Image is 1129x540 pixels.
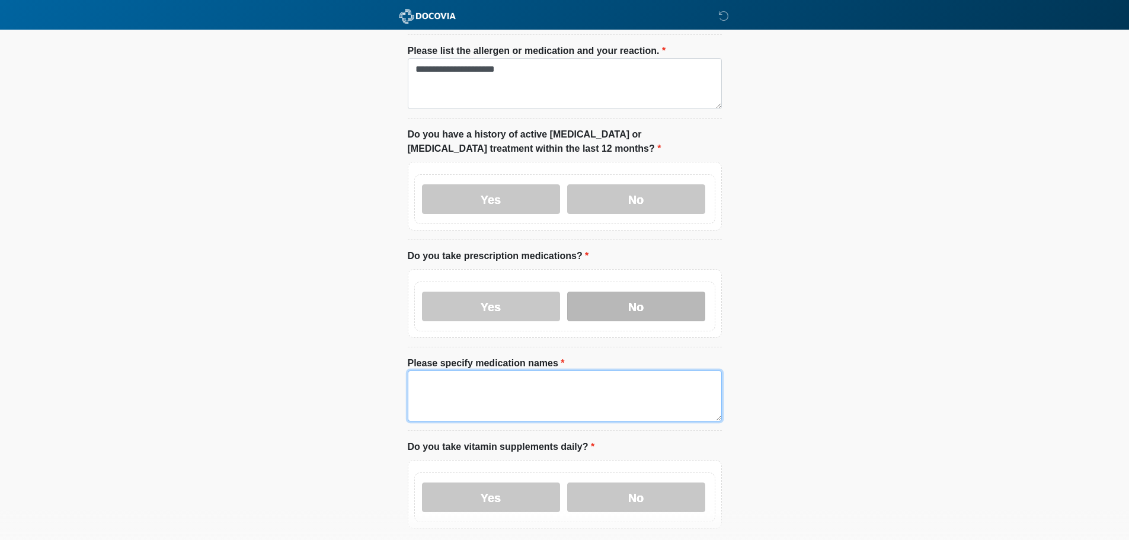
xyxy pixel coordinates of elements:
[567,184,705,214] label: No
[408,249,589,263] label: Do you take prescription medications?
[408,440,595,454] label: Do you take vitamin supplements daily?
[567,292,705,321] label: No
[422,483,560,512] label: Yes
[567,483,705,512] label: No
[408,356,565,370] label: Please specify medication names
[408,44,666,58] label: Please list the allergen or medication and your reaction.
[422,292,560,321] label: Yes
[396,9,459,24] img: ABC Med Spa- GFEase Logo
[422,184,560,214] label: Yes
[408,127,722,156] label: Do you have a history of active [MEDICAL_DATA] or [MEDICAL_DATA] treatment within the last 12 mon...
